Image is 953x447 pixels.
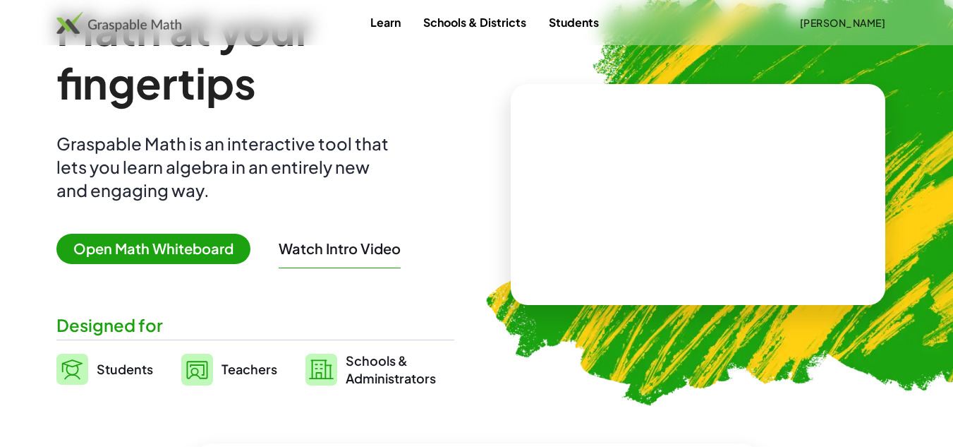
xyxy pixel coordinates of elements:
[56,132,395,202] div: Graspable Math is an interactive tool that lets you learn algebra in an entirely new and engaging...
[592,141,803,247] video: What is this? This is dynamic math notation. Dynamic math notation plays a central role in how Gr...
[56,242,262,257] a: Open Math Whiteboard
[359,9,412,35] a: Learn
[56,234,250,264] span: Open Math Whiteboard
[305,352,436,387] a: Schools &Administrators
[181,354,213,386] img: svg%3e
[56,314,454,337] div: Designed for
[788,10,897,35] button: [PERSON_NAME]
[56,352,153,387] a: Students
[305,354,337,386] img: svg%3e
[56,2,454,109] h1: Math at your fingertips
[221,361,277,377] span: Teachers
[56,354,88,385] img: svg%3e
[181,352,277,387] a: Teachers
[412,9,538,35] a: Schools & Districts
[279,239,401,258] button: Watch Intro Video
[799,16,885,29] span: [PERSON_NAME]
[97,361,153,377] span: Students
[538,9,610,35] a: Students
[346,352,436,387] span: Schools & Administrators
